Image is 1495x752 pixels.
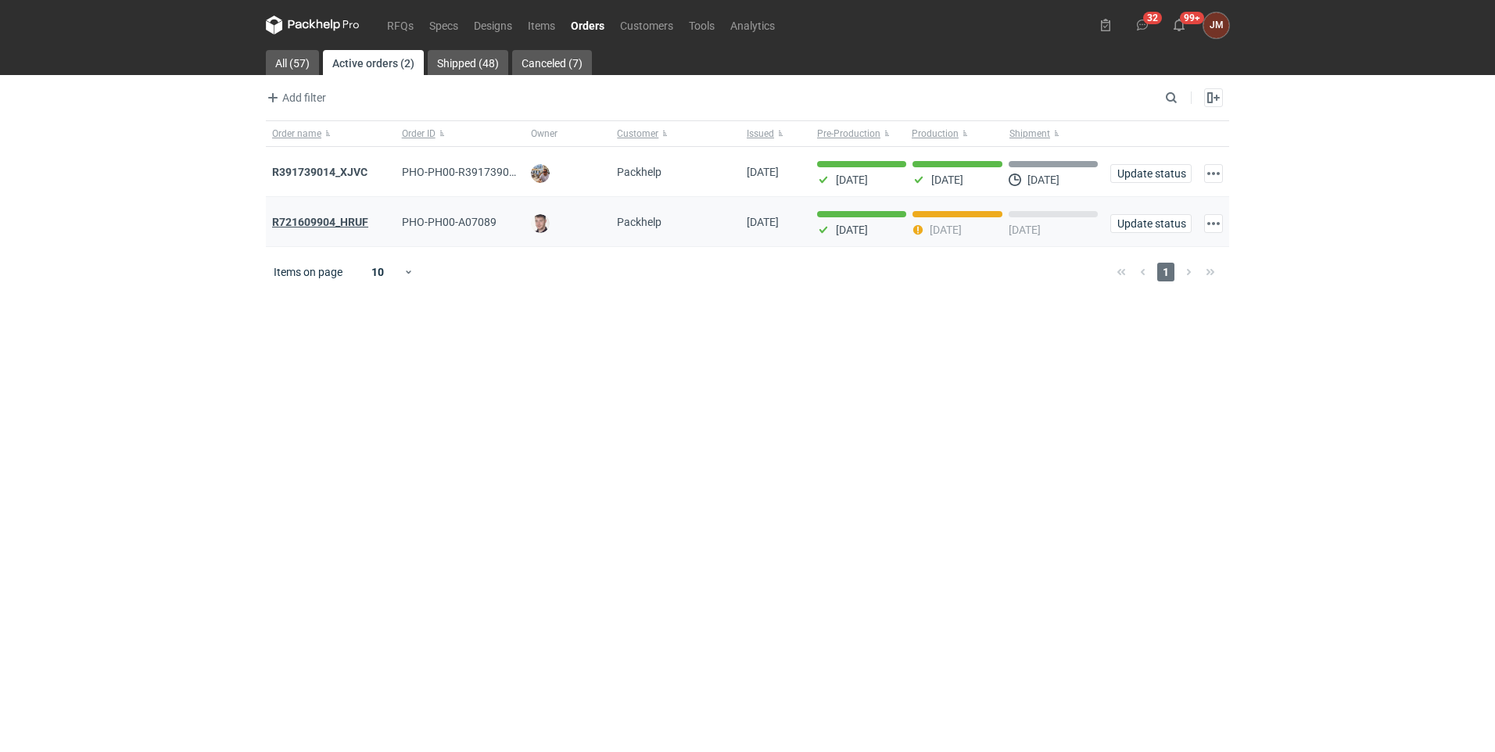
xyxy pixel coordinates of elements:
span: Production [912,127,959,140]
span: Issued [747,127,774,140]
span: Order name [272,127,321,140]
a: Canceled (7) [512,50,592,75]
button: 99+ [1167,13,1192,38]
button: Actions [1204,164,1223,183]
button: JM [1203,13,1229,38]
a: Shipped (48) [428,50,508,75]
span: Order ID [402,127,436,140]
button: Add filter [263,88,327,107]
a: Specs [421,16,466,34]
p: [DATE] [930,224,962,236]
span: 1 [1157,263,1174,281]
div: JOANNA MOCZAŁA [1203,13,1229,38]
a: R391739014_XJVC [272,166,367,178]
span: Items on page [274,264,342,280]
a: Analytics [722,16,783,34]
button: Order name [266,121,396,146]
span: Update status [1117,168,1185,179]
button: Production [909,121,1006,146]
button: Customer [611,121,740,146]
button: Pre-Production [811,121,909,146]
a: Items [520,16,563,34]
a: RFQs [379,16,421,34]
button: 32 [1130,13,1155,38]
a: Designs [466,16,520,34]
p: [DATE] [1027,174,1059,186]
p: [DATE] [1009,224,1041,236]
a: Orders [563,16,612,34]
input: Search [1162,88,1212,107]
a: Customers [612,16,681,34]
a: Active orders (2) [323,50,424,75]
span: Customer [617,127,658,140]
span: PHO-PH00-A07089 [402,216,497,228]
img: Michał Palasek [531,164,550,183]
a: All (57) [266,50,319,75]
span: Add filter [264,88,326,107]
div: 10 [353,261,403,283]
button: Order ID [396,121,525,146]
p: [DATE] [931,174,963,186]
p: [DATE] [836,174,868,186]
span: Pre-Production [817,127,880,140]
button: Update status [1110,214,1192,233]
span: PHO-PH00-R391739014_XJVC [402,166,554,178]
a: Tools [681,16,722,34]
button: Shipment [1006,121,1104,146]
button: Actions [1204,214,1223,233]
span: Shipment [1009,127,1050,140]
span: Packhelp [617,166,661,178]
p: [DATE] [836,224,868,236]
button: Update status [1110,164,1192,183]
span: Packhelp [617,216,661,228]
svg: Packhelp Pro [266,16,360,34]
span: 07/08/2025 [747,216,779,228]
span: Update status [1117,218,1185,229]
span: Owner [531,127,557,140]
span: 07/08/2025 [747,166,779,178]
button: Issued [740,121,811,146]
a: R721609904_HRUF [272,216,368,228]
img: Maciej Sikora [531,214,550,233]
